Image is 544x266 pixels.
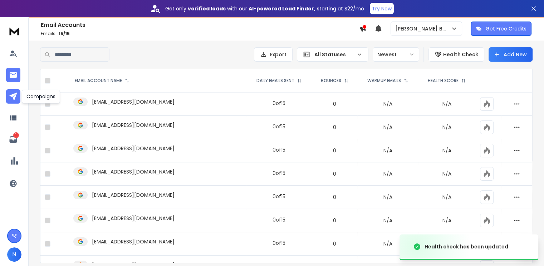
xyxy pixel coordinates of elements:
span: 15 / 15 [59,30,70,37]
a: 1 [6,132,20,147]
p: BOUNCES [321,78,341,84]
p: N/A [422,147,471,154]
p: 0 [316,147,353,154]
td: N/A [357,139,418,162]
p: [EMAIL_ADDRESS][DOMAIN_NAME] [92,145,175,152]
button: Try Now [370,3,394,14]
td: N/A [357,116,418,139]
p: N/A [422,100,471,108]
p: N/A [422,124,471,131]
button: Newest [373,47,419,62]
p: [EMAIL_ADDRESS][DOMAIN_NAME] [92,122,175,129]
p: Try Now [372,5,392,12]
p: N/A [422,194,471,201]
h1: Email Accounts [41,21,359,29]
button: Health Check [428,47,484,62]
img: logo [7,24,21,38]
div: Health check has been updated [425,243,508,250]
button: N [7,247,21,262]
button: Add New [489,47,533,62]
p: Get only with our starting at $22/mo [165,5,364,12]
p: [EMAIL_ADDRESS][DOMAIN_NAME] [92,238,175,245]
strong: AI-powered Lead Finder, [249,5,315,12]
p: N/A [422,170,471,177]
div: Campaigns [22,90,60,103]
td: N/A [357,186,418,209]
td: N/A [357,209,418,232]
div: EMAIL ACCOUNT NAME [75,78,129,84]
p: 0 [316,240,353,247]
p: 1 [13,132,19,138]
p: DAILY EMAILS SENT [256,78,294,84]
td: N/A [357,92,418,116]
td: N/A [357,162,418,186]
div: 0 of 15 [273,123,285,130]
p: Get Free Credits [486,25,526,32]
div: 0 of 15 [273,239,285,247]
button: Export [254,47,293,62]
p: [EMAIL_ADDRESS][DOMAIN_NAME] [92,191,175,199]
div: 0 of 15 [273,100,285,107]
p: All Statuses [314,51,354,58]
button: Get Free Credits [471,22,531,36]
p: 0 [316,100,353,108]
p: 0 [316,217,353,224]
p: [PERSON_NAME] Bhai [395,25,451,32]
div: 0 of 15 [273,193,285,200]
p: 0 [316,170,353,177]
p: WARMUP EMAILS [367,78,401,84]
div: 0 of 15 [273,146,285,153]
div: 0 of 15 [273,216,285,223]
p: [EMAIL_ADDRESS][DOMAIN_NAME] [92,98,175,105]
p: Emails : [41,31,359,37]
p: 0 [316,124,353,131]
td: N/A [357,232,418,256]
p: HEALTH SCORE [428,78,459,84]
p: 0 [316,194,353,201]
p: [EMAIL_ADDRESS][DOMAIN_NAME] [92,215,175,222]
strong: verified leads [188,5,226,12]
p: N/A [422,217,471,224]
p: [EMAIL_ADDRESS][DOMAIN_NAME] [92,168,175,175]
p: Health Check [443,51,478,58]
div: 0 of 15 [273,170,285,177]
